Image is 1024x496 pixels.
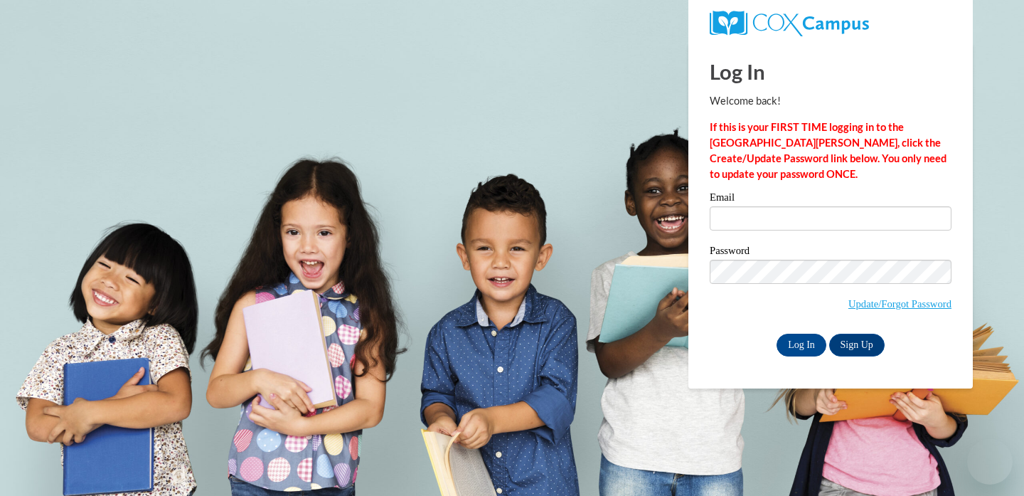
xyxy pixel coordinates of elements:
p: Welcome back! [710,93,951,109]
img: COX Campus [710,11,869,36]
strong: If this is your FIRST TIME logging in to the [GEOGRAPHIC_DATA][PERSON_NAME], click the Create/Upd... [710,121,946,180]
a: COX Campus [710,11,951,36]
input: Log In [777,334,826,357]
label: Password [710,246,951,260]
label: Email [710,192,951,206]
h1: Log In [710,57,951,86]
iframe: Button to launch messaging window [967,439,1013,485]
a: Update/Forgot Password [848,298,951,310]
a: Sign Up [829,334,885,357]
